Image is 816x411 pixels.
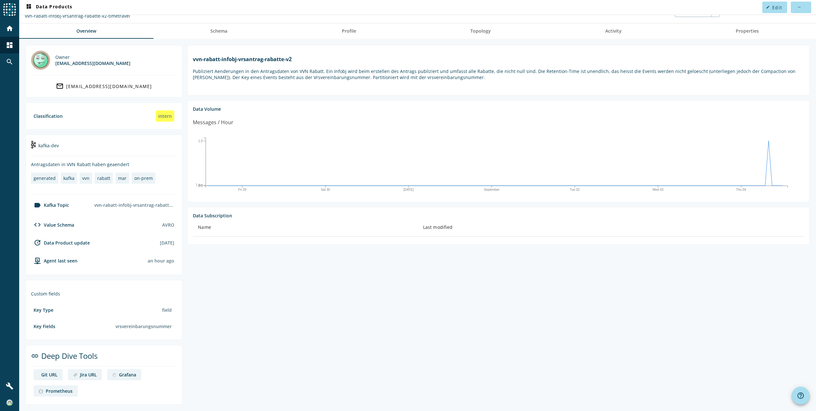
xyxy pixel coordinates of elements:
div: rabatt [97,175,110,181]
div: [EMAIL_ADDRESS][DOMAIN_NAME] [55,60,130,66]
text: September [484,188,500,191]
img: deep dive image [73,373,77,377]
mat-icon: help_outline [797,392,804,399]
div: Key Type [34,307,53,313]
text: 7.4m [196,183,203,187]
div: Git URL [41,372,58,378]
text: Tue 02 [570,188,580,191]
button: Data Products [22,2,75,13]
span: Topology [470,29,491,33]
div: Kafka Topic [31,201,69,209]
mat-icon: dashboard [6,41,13,49]
span: Activity [605,29,622,33]
mat-icon: mail_outline [56,82,64,90]
mat-icon: link [31,352,39,360]
img: marmot@mobi.ch [31,51,50,70]
div: agent-env-test [31,257,77,264]
text: Sat 30 [321,188,330,191]
div: Owner [55,54,130,60]
a: deep dive imageJira URL [68,369,102,380]
button: Watch [675,5,711,16]
div: vvn [82,175,90,181]
div: [EMAIL_ADDRESS][DOMAIN_NAME] [66,83,152,89]
img: deep dive image [112,373,116,377]
div: [DATE] [160,240,174,246]
text: 1.0 [198,139,203,142]
div: Data Subscription [193,213,804,219]
span: Data Products [25,4,72,11]
div: Deep Dive Tools [31,351,177,367]
text: Wed 03 [653,188,664,191]
a: deep dive imageGit URL [34,369,63,380]
div: vvn-rabatt-infobj-vrsantrag-rabatte-v2-timetravel [92,199,177,211]
img: spoud-logo.svg [3,3,16,16]
div: intern [156,110,174,122]
mat-icon: home [6,25,13,32]
mat-icon: code [34,221,41,229]
a: deep dive imagePrometheus [34,385,78,397]
span: Overview [76,29,96,33]
img: kafka-dev [31,141,36,149]
span: Edit [772,4,782,11]
h1: vvn-rabatt-infobj-vrsantrag-rabatte-v2 [193,56,804,63]
text: 0.0 [198,184,203,187]
mat-icon: update [34,239,41,246]
div: vrsvereinbarungsnummer [113,321,174,332]
p: Publiziert Aenderungen in den Antragsdaten von VVN Rabatt. Ein Infobj wird beim erstellen des Ant... [193,68,804,80]
div: Value Schema [31,221,74,229]
div: Key Fields [34,323,55,329]
mat-icon: build [6,382,13,390]
mat-icon: label [34,201,41,209]
div: AVRO [162,222,174,228]
img: deep dive image [39,389,43,394]
div: field [160,304,174,316]
div: Agents typically reports every 15min to 1h [148,258,174,264]
div: Classification [34,113,63,119]
span: Schema [210,29,227,33]
div: Jira URL [80,372,97,378]
text: [DATE] [404,188,414,191]
mat-icon: more_horiz [797,5,801,9]
div: Messages / Hour [193,118,233,126]
div: mar [118,175,127,181]
div: Custom fields [31,291,177,297]
mat-icon: edit [766,5,770,9]
a: [EMAIL_ADDRESS][DOMAIN_NAME] [31,80,177,92]
th: Name [193,219,418,237]
span: Properties [736,29,759,33]
div: Prometheus [46,388,73,394]
div: Kafka Topic: vvn-rabatt-infobj-vrsantrag-rabatte-v2-timetravel [25,13,157,19]
button: Edit [762,2,787,13]
a: deep dive imageGrafana [107,369,141,380]
div: Data Volume [193,106,804,112]
th: Last modified [418,219,804,237]
span: Profile [342,29,356,33]
div: Grafana [119,372,136,378]
text: Fri 29 [238,188,247,191]
mat-icon: dashboard [25,4,33,11]
mat-icon: search [6,58,13,66]
div: kafka [63,175,75,181]
div: generated [34,175,56,181]
div: kafka-dev [31,140,177,156]
text: Thu 04 [736,188,746,191]
img: 0958b21c2f27e1308e00c7f4ce829e0c [6,399,13,406]
div: Data Product update [31,239,90,246]
div: Antragsdaten in VVN Rabatt haben geaendert [31,161,177,167]
div: on-prem [134,175,153,181]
